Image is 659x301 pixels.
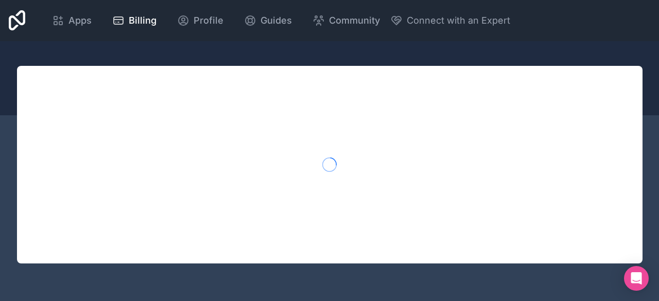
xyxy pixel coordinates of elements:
[261,13,292,28] span: Guides
[68,13,92,28] span: Apps
[304,9,388,32] a: Community
[329,13,380,28] span: Community
[194,13,223,28] span: Profile
[236,9,300,32] a: Guides
[407,13,510,28] span: Connect with an Expert
[44,9,100,32] a: Apps
[390,13,510,28] button: Connect with an Expert
[624,266,649,291] div: Open Intercom Messenger
[169,9,232,32] a: Profile
[104,9,165,32] a: Billing
[129,13,157,28] span: Billing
